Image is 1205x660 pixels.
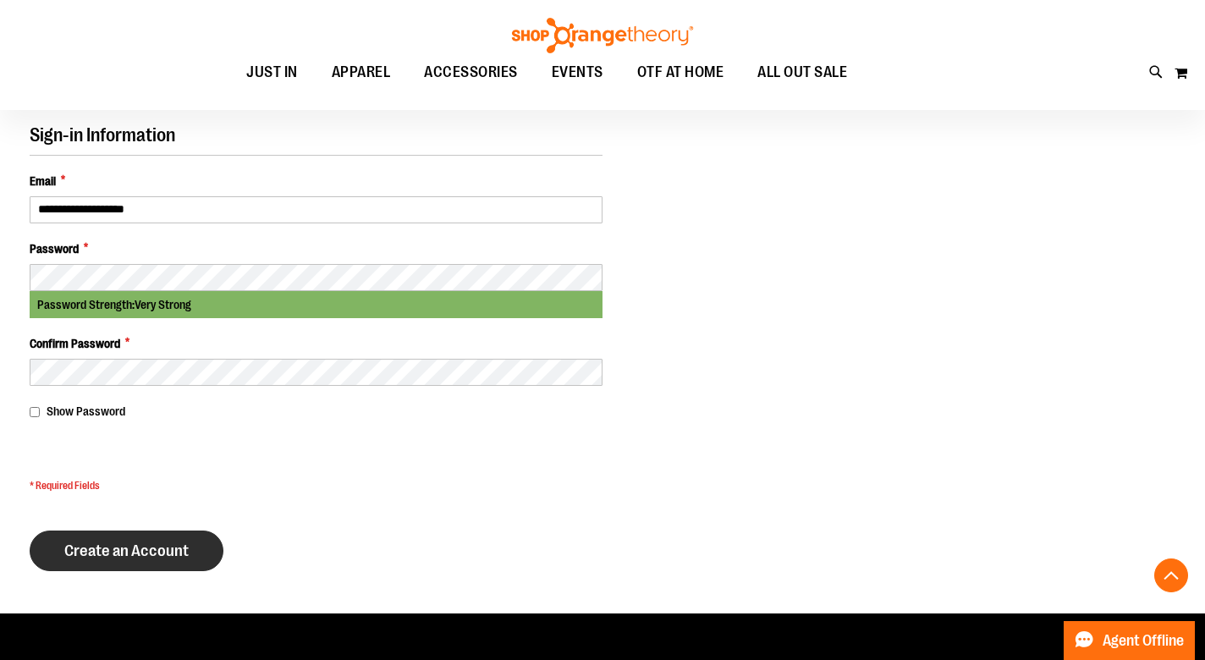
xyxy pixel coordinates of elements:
div: Password Strength: [30,291,602,318]
span: Very Strong [135,298,191,311]
span: Agent Offline [1103,633,1184,649]
span: ACCESSORIES [424,53,518,91]
span: Sign-in Information [30,124,175,146]
span: JUST IN [246,53,298,91]
span: Email [30,173,56,190]
button: Back To Top [1154,558,1188,592]
span: Password [30,240,79,257]
span: EVENTS [552,53,603,91]
button: Agent Offline [1064,621,1195,660]
button: Create an Account [30,531,223,571]
span: APPAREL [332,53,391,91]
span: Confirm Password [30,335,120,352]
span: Create an Account [64,542,189,560]
span: Show Password [47,404,125,418]
span: ALL OUT SALE [757,53,847,91]
span: * Required Fields [30,479,602,493]
img: Shop Orangetheory [509,18,696,53]
span: OTF AT HOME [637,53,724,91]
